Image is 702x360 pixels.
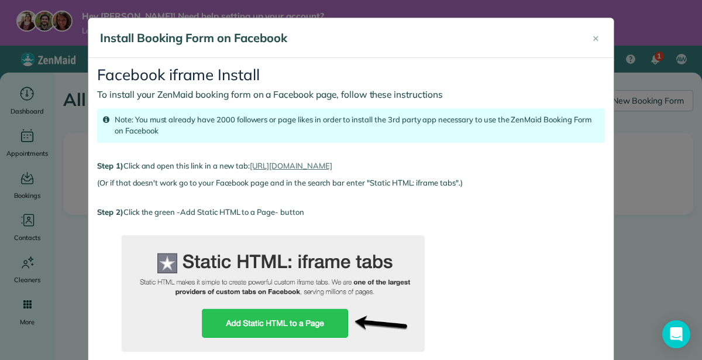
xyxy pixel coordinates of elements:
h3: Facebook iframe Install [97,67,605,84]
a: [URL][DOMAIN_NAME] [250,161,332,170]
div: (Or if that doesn't work go to your Facebook page and in the search bar enter "Static HTML: ifram... [97,177,605,189]
h4: Install Booking Form on Facebook [100,30,574,46]
span: × [593,31,599,44]
div: Note: You must already have 2000 followers or page likes in order to install the 3rd party app ne... [97,108,605,143]
p: Click and open this link in a new tab: [97,160,605,172]
p: Click the green -Add Static HTML to a Page- button [97,207,605,218]
strong: Step 2) [97,207,123,217]
button: Close [584,24,608,52]
h4: To install your ZenMaid booking form on a Facebook page, follow these instructions [97,90,605,100]
div: Open Intercom Messenger [662,320,690,348]
strong: Step 1) [97,161,123,170]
